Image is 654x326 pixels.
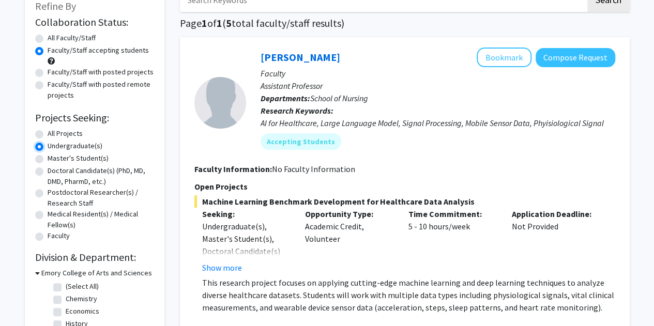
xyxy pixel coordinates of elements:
p: This research project focuses on applying cutting-edge machine learning and deep learning techniq... [202,276,615,314]
button: Show more [202,261,242,274]
label: Doctoral Candidate(s) (PhD, MD, DMD, PharmD, etc.) [48,165,154,187]
label: Medical Resident(s) / Medical Fellow(s) [48,209,154,230]
h2: Collaboration Status: [35,16,154,28]
div: Not Provided [504,208,607,274]
b: Research Keywords: [261,105,333,116]
span: 5 [226,17,232,29]
p: Assistant Professor [261,80,615,92]
mat-chip: Accepting Students [261,133,341,150]
label: Faculty/Staff with posted remote projects [48,79,154,101]
p: Application Deadline: [512,208,600,220]
a: [PERSON_NAME] [261,51,340,64]
h1: Page of ( total faculty/staff results) [180,17,630,29]
span: Machine Learning Benchmark Development for Healthcare Data Analysis [194,195,615,208]
span: School of Nursing [310,93,368,103]
div: 5 - 10 hours/week [401,208,504,274]
span: 1 [217,17,222,29]
h2: Projects Seeking: [35,112,154,124]
p: Seeking: [202,208,290,220]
label: (Select All) [66,281,99,292]
span: 1 [202,17,207,29]
button: Compose Request to Runze Yan [536,48,615,67]
label: Faculty [48,230,70,241]
label: All Faculty/Staff [48,33,96,43]
label: All Projects [48,128,83,139]
b: Faculty Information: [194,164,272,174]
span: No Faculty Information [272,164,355,174]
label: Faculty/Staff with posted projects [48,67,154,77]
label: Master's Student(s) [48,153,109,164]
p: Open Projects [194,180,615,193]
label: Postdoctoral Researcher(s) / Research Staff [48,187,154,209]
h3: Emory College of Arts and Sciences [41,268,152,278]
p: Opportunity Type: [305,208,393,220]
label: Undergraduate(s) [48,141,102,151]
div: AI for Healthcare, Large Language Model, Signal Processing, Mobile Sensor Data, Phyisiological Si... [261,117,615,129]
p: Time Commitment: [408,208,496,220]
label: Economics [66,306,99,317]
label: Chemistry [66,293,97,304]
div: Academic Credit, Volunteer [297,208,401,274]
iframe: Chat [8,280,44,318]
h2: Division & Department: [35,251,154,263]
label: Faculty/Staff accepting students [48,45,149,56]
button: Add Runze Yan to Bookmarks [477,48,531,67]
p: Faculty [261,67,615,80]
div: Undergraduate(s), Master's Student(s), Doctoral Candidate(s) (PhD, MD, DMD, PharmD, etc.) [202,220,290,282]
b: Departments: [261,93,310,103]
